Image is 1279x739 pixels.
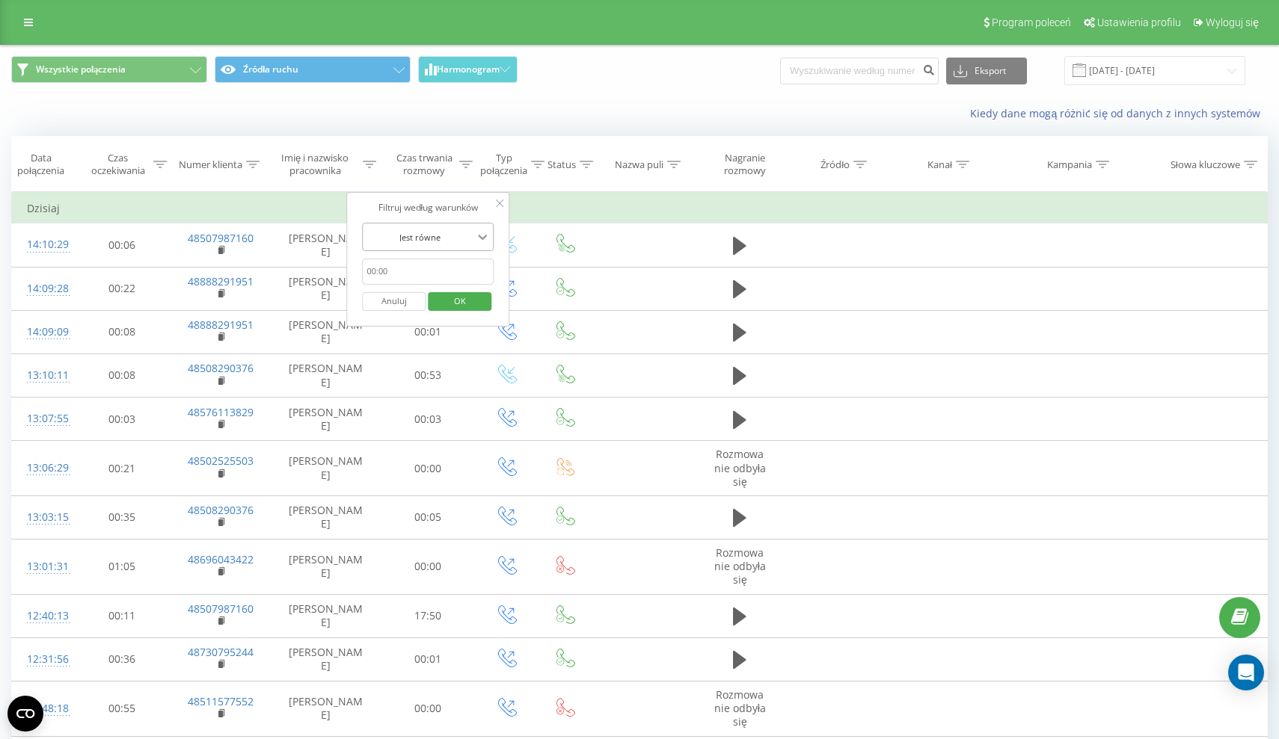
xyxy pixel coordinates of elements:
[380,310,477,353] td: 00:01
[380,495,477,539] td: 00:05
[548,158,576,171] div: Status
[188,503,254,517] a: 48508290376
[73,353,171,397] td: 00:08
[188,361,254,375] a: 48508290376
[188,231,254,245] a: 48507987160
[27,602,58,631] div: 12:40:13
[272,495,380,539] td: [PERSON_NAME]
[73,637,171,681] td: 00:36
[1171,158,1240,171] div: Słowa kluczowe
[418,56,518,83] button: Harmonogram
[272,594,380,637] td: [PERSON_NAME]
[272,223,380,267] td: [PERSON_NAME]
[1097,16,1181,28] span: Ustawienia profilu
[73,594,171,637] td: 00:11
[272,152,359,177] div: Imię i nazwisko pracownika
[179,158,242,171] div: Numer klienta
[363,259,494,285] input: 00:00
[363,292,426,311] button: Anuluj
[73,310,171,353] td: 00:08
[272,353,380,397] td: [PERSON_NAME]
[437,64,500,75] span: Harmonogram
[73,539,171,595] td: 01:05
[272,398,380,441] td: [PERSON_NAME]
[27,694,58,723] div: 11:48:18
[380,637,477,681] td: 00:01
[7,696,43,732] button: Open CMP widget
[363,200,494,215] div: Filtruj według warunków
[272,267,380,310] td: [PERSON_NAME]
[380,441,477,496] td: 00:00
[12,194,1268,223] td: Dzisiaj
[27,318,58,347] div: 14:09:09
[27,404,58,433] div: 13:07:55
[188,552,254,566] a: 48696043422
[780,58,939,84] input: Wyszukiwanie według numeru
[439,289,481,312] span: OK
[946,58,1027,84] button: Eksport
[188,694,254,708] a: 48511577552
[27,230,58,259] div: 14:10:29
[215,56,411,83] button: Źródła ruchu
[73,495,171,539] td: 00:35
[12,152,70,177] div: Data połączenia
[380,539,477,595] td: 00:00
[188,645,254,659] a: 48730795244
[188,405,254,419] a: 48576113829
[188,318,254,332] a: 48888291951
[1206,16,1259,28] span: Wyloguj się
[380,681,477,737] td: 00:00
[1047,158,1092,171] div: Kampania
[714,545,766,587] span: Rozmowa nie odbyła się
[73,398,171,441] td: 00:03
[428,292,491,311] button: OK
[87,152,150,177] div: Czas oczekiwania
[380,398,477,441] td: 00:03
[188,454,254,468] a: 48502525503
[188,602,254,616] a: 48507987160
[714,687,766,729] span: Rozmowa nie odbyła się
[272,441,380,496] td: [PERSON_NAME]
[927,158,952,171] div: Kanał
[27,503,58,532] div: 13:03:15
[615,158,663,171] div: Nazwa puli
[73,267,171,310] td: 00:22
[272,681,380,737] td: [PERSON_NAME]
[27,552,58,581] div: 13:01:31
[73,441,171,496] td: 00:21
[27,274,58,303] div: 14:09:28
[36,64,126,75] span: Wszystkie połączenia
[272,310,380,353] td: [PERSON_NAME]
[992,16,1071,28] span: Program poleceń
[380,594,477,637] td: 17:50
[821,158,850,171] div: Źródło
[27,361,58,390] div: 13:10:11
[272,637,380,681] td: [PERSON_NAME]
[707,152,782,177] div: Nagranie rozmowy
[11,56,207,83] button: Wszystkie połączenia
[27,645,58,674] div: 12:31:56
[272,539,380,595] td: [PERSON_NAME]
[1228,655,1264,690] div: Open Intercom Messenger
[380,353,477,397] td: 00:53
[27,454,58,483] div: 13:06:29
[188,274,254,288] a: 48888291951
[73,223,171,267] td: 00:06
[73,681,171,737] td: 00:55
[714,447,766,488] span: Rozmowa nie odbyła się
[480,152,527,177] div: Typ połączenia
[970,106,1268,120] a: Kiedy dane mogą różnić się od danych z innych systemów
[393,152,456,177] div: Czas trwania rozmowy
